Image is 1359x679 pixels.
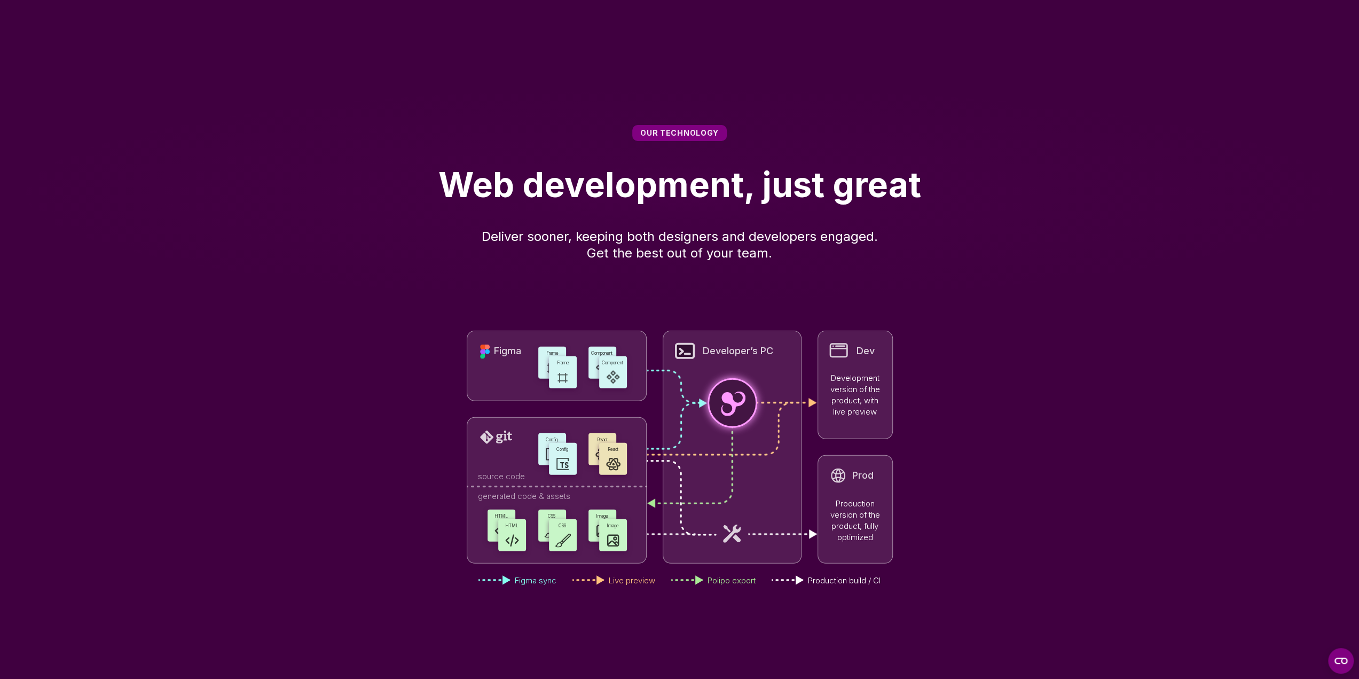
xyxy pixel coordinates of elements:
span: Deliver sooner, keeping both designers and developers engaged. Get the best out of your team. [482,229,878,261]
span: Figma sync [515,575,556,586]
span: React [608,447,618,452]
span: CSS [548,513,555,519]
button: Open CMP widget [1328,648,1354,674]
span: Component [602,360,623,365]
span: Image [607,523,619,528]
span: Developer’s PC [703,345,773,356]
span: Prod [852,470,874,481]
span: Config [556,447,568,452]
span: Figma [494,345,521,356]
span: Frame [557,360,569,365]
span: HTML [505,523,519,528]
span: Development version of the product, with live preview [830,373,882,417]
span: CSS [559,523,566,528]
span: Our technology [640,128,719,137]
span: Production build / CI [808,575,881,586]
span: Web development, just great [438,164,921,205]
span: Polipo export [708,575,756,586]
span: React [597,437,608,442]
span: Config [546,437,557,442]
span: Frame [546,350,559,356]
span: Production version of the product, fully optimized [830,498,882,542]
span: Live preview [609,575,655,586]
span: Dev [857,345,875,356]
